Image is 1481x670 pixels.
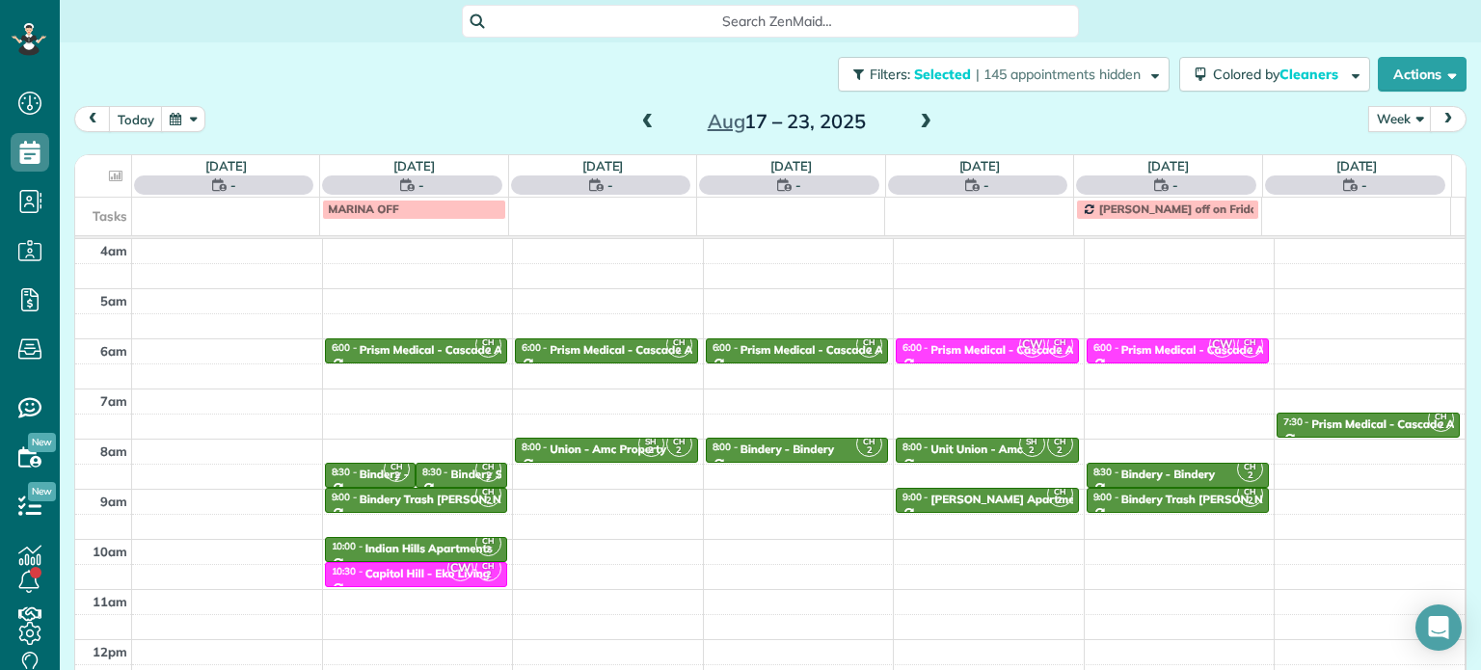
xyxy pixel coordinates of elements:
button: next [1430,106,1467,132]
div: Bindery - Bindery [360,468,453,481]
small: 2 [1238,492,1262,510]
div: Unit Union - Amc [930,442,1022,456]
span: - [607,175,613,195]
div: Prism Medical - Cascade Aids Project [550,343,748,357]
span: 9am [100,494,127,509]
button: Filters: Selected | 145 appointments hidden [838,57,1170,92]
button: today [109,106,163,132]
button: Actions [1378,57,1467,92]
small: 2 [1238,467,1262,485]
small: 2 [1048,492,1072,510]
span: 8am [100,443,127,459]
h2: 17 – 23, 2025 [666,111,907,132]
span: Aug [708,109,745,133]
span: 4am [100,243,127,258]
small: 2 [667,342,691,361]
span: 5am [100,293,127,308]
small: 2 [476,541,500,559]
span: 11am [93,594,127,609]
div: Prism Medical - Cascade Aids Project [1121,343,1320,357]
span: New [28,433,56,452]
a: [DATE] [1336,158,1378,174]
small: 2 [667,442,691,460]
div: Bindery SE Bathrooms - Bindery Se Bathrooms [451,468,703,481]
a: [DATE] [582,158,624,174]
button: prev [74,106,111,132]
span: Colored by [1213,66,1345,83]
div: Prism Medical - Cascade Aids Project [360,343,558,357]
span: 10am [93,544,127,559]
span: - [1172,175,1178,195]
span: New [28,482,56,501]
span: CW [447,555,473,581]
button: Colored byCleaners [1179,57,1370,92]
div: Open Intercom Messenger [1415,604,1462,651]
span: | 145 appointments hidden [976,66,1141,83]
small: 2 [476,342,500,361]
a: [DATE] [393,158,435,174]
span: - [230,175,236,195]
span: MARINA OFF [328,201,398,216]
div: Bindery Trash [PERSON_NAME] [360,493,530,506]
span: Filters: [870,66,910,83]
a: [DATE] [205,158,247,174]
span: - [983,175,989,195]
button: Week [1368,106,1432,132]
span: Cleaners [1279,66,1341,83]
small: 2 [1048,442,1072,460]
div: Bindery - Bindery [1121,468,1215,481]
span: 6am [100,343,127,359]
a: [DATE] [770,158,812,174]
a: [DATE] [1147,158,1189,174]
a: [DATE] [959,158,1001,174]
div: Prism Medical - Cascade Aids Project [930,343,1129,357]
small: 2 [385,467,409,485]
small: 2 [1020,442,1044,460]
div: Bindery Trash [PERSON_NAME] [1121,493,1292,506]
span: Selected [914,66,972,83]
div: Prism Medical - Cascade Aids Project [740,343,939,357]
small: 2 [476,492,500,510]
span: - [795,175,801,195]
small: 2 [857,342,881,361]
span: - [418,175,424,195]
span: 12pm [93,644,127,659]
small: 2 [857,442,881,460]
small: 2 [639,442,663,460]
small: 2 [1048,342,1072,361]
small: 2 [1429,416,1453,435]
small: 2 [1238,342,1262,361]
span: - [1361,175,1367,195]
span: CW [1019,332,1045,358]
a: Filters: Selected | 145 appointments hidden [828,57,1170,92]
div: [PERSON_NAME] Apartments - [PERSON_NAME] & [PERSON_NAME] [930,493,1303,506]
div: Capitol Hill - Eko Living [365,567,490,580]
small: 2 [476,566,500,584]
small: 2 [476,467,500,485]
span: [PERSON_NAME] off on Fridays [1099,201,1269,216]
div: Indian Hills Apartments [365,542,493,555]
div: Bindery - Bindery [740,442,834,456]
span: 7am [100,393,127,409]
div: Union - Amc Property [550,442,666,456]
span: CW [1209,332,1235,358]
